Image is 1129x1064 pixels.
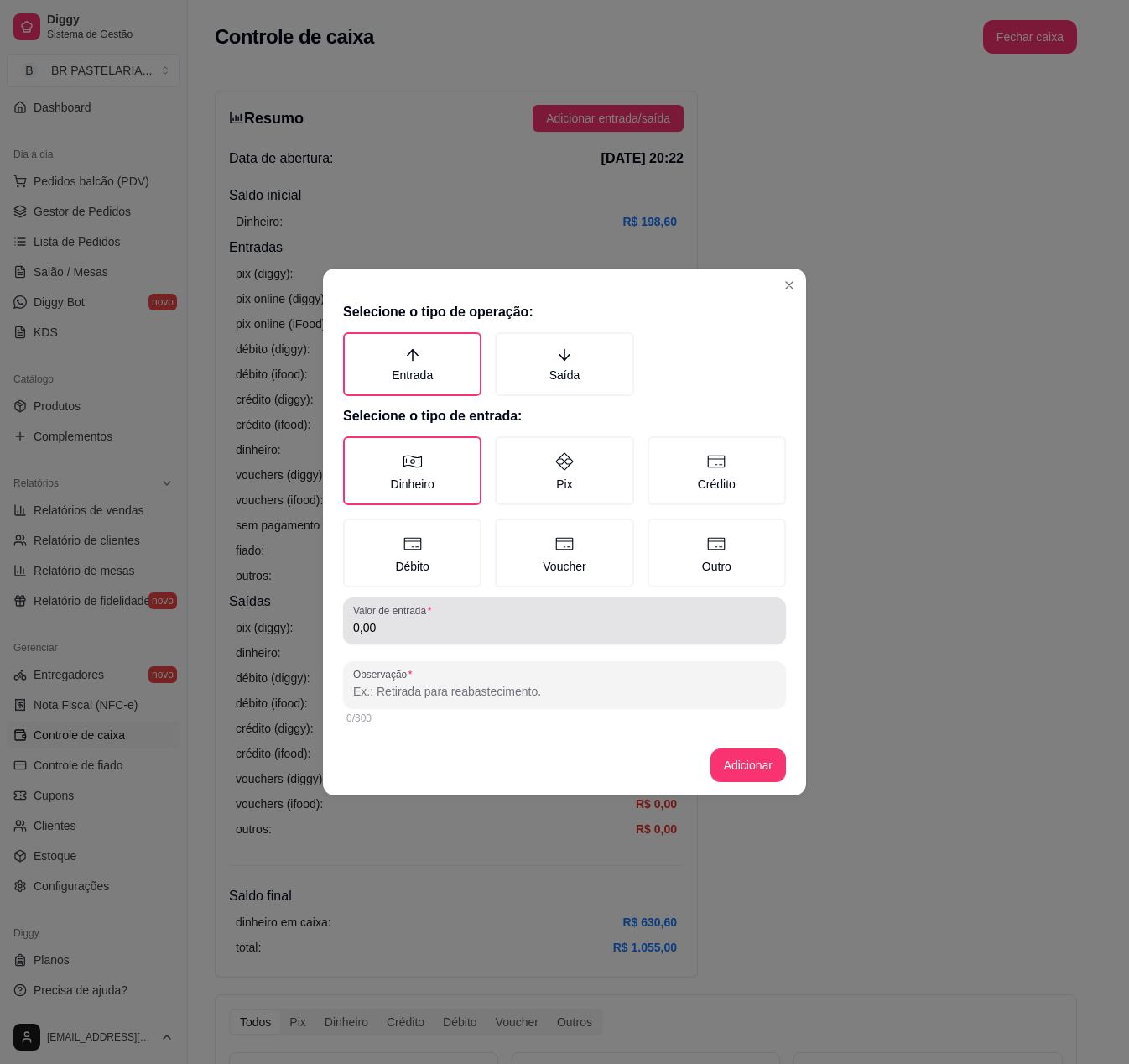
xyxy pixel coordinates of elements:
input: Valor de entrada [353,619,776,636]
button: Close [776,272,803,299]
label: Outro [648,519,786,587]
input: Observação [353,683,776,700]
label: Valor de entrada [353,603,437,618]
label: Observação [353,667,418,681]
label: Saída [495,332,633,396]
label: Crédito [648,436,786,505]
label: Entrada [343,332,481,396]
h2: Selecione o tipo de operação: [343,302,786,322]
div: 0/300 [346,712,783,725]
span: arrow-up [405,347,420,362]
button: Adicionar [710,748,786,782]
label: Voucher [495,519,633,587]
h2: Selecione o tipo de entrada: [343,406,786,426]
label: Dinheiro [343,436,481,505]
label: Pix [495,436,633,505]
span: arrow-down [557,347,572,362]
label: Débito [343,519,481,587]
